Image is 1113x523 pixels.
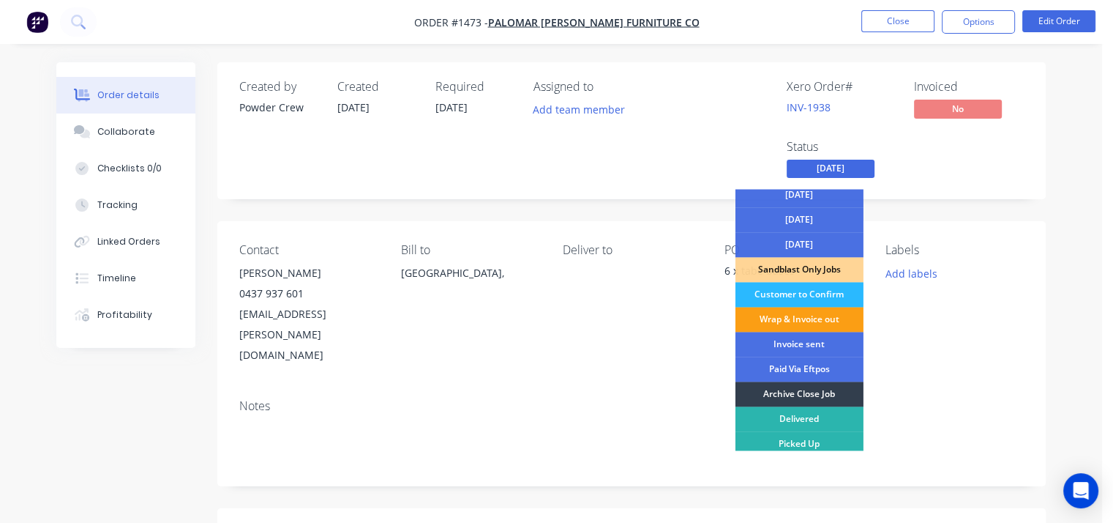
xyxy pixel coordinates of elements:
[414,15,488,29] span: Order #1473 -
[97,272,136,285] div: Timeline
[533,80,680,94] div: Assigned to
[735,282,863,307] div: Customer to Confirm
[56,114,195,150] button: Collaborate
[735,207,863,232] div: [DATE]
[724,243,862,257] div: PO
[533,100,633,119] button: Add team member
[97,125,155,138] div: Collaborate
[735,431,863,456] div: Picked Up
[56,150,195,187] button: Checklists 0/0
[239,80,320,94] div: Created by
[787,100,831,114] a: INV-1938
[885,243,1024,257] div: Labels
[735,407,863,431] div: Delivered
[914,100,1002,118] span: No
[401,263,539,310] div: [GEOGRAPHIC_DATA],
[861,10,934,32] button: Close
[735,307,863,332] div: Wrap & Invoice out
[239,100,320,115] div: Powder Crew
[735,357,863,382] div: Paid Via Eftpos
[877,263,945,283] button: Add labels
[401,263,539,283] div: [GEOGRAPHIC_DATA],
[337,80,418,94] div: Created
[735,182,863,207] div: [DATE]
[735,257,863,282] div: Sandblast Only Jobs
[435,100,468,114] span: [DATE]
[787,140,896,154] div: Status
[97,199,138,212] div: Tracking
[563,243,701,257] div: Deliver to
[1022,10,1095,32] button: Edit Order
[239,304,378,366] div: [EMAIL_ADDRESS][PERSON_NAME][DOMAIN_NAME]
[735,382,863,407] div: Archive Close Job
[787,160,874,178] span: [DATE]
[1063,473,1098,508] div: Open Intercom Messenger
[239,283,378,304] div: 0437 937 601
[239,243,378,257] div: Contact
[26,11,48,33] img: Factory
[735,332,863,357] div: Invoice sent
[56,187,195,223] button: Tracking
[97,89,160,102] div: Order details
[239,263,378,283] div: [PERSON_NAME]
[787,80,896,94] div: Xero Order #
[97,235,160,248] div: Linked Orders
[735,232,863,257] div: [DATE]
[97,162,162,175] div: Checklists 0/0
[56,260,195,297] button: Timeline
[914,80,1024,94] div: Invoiced
[401,243,539,257] div: Bill to
[239,263,378,366] div: [PERSON_NAME]0437 937 601[EMAIL_ADDRESS][PERSON_NAME][DOMAIN_NAME]
[56,223,195,260] button: Linked Orders
[724,263,862,283] div: 6 x tabe bases
[56,297,195,333] button: Profitability
[488,15,700,29] a: Palomar [PERSON_NAME] Furniture Co
[787,160,874,182] button: [DATE]
[56,77,195,114] button: Order details
[435,80,516,94] div: Required
[239,399,1024,413] div: Notes
[97,308,152,322] div: Profitability
[337,100,370,114] span: [DATE]
[942,10,1015,34] button: Options
[525,100,633,119] button: Add team member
